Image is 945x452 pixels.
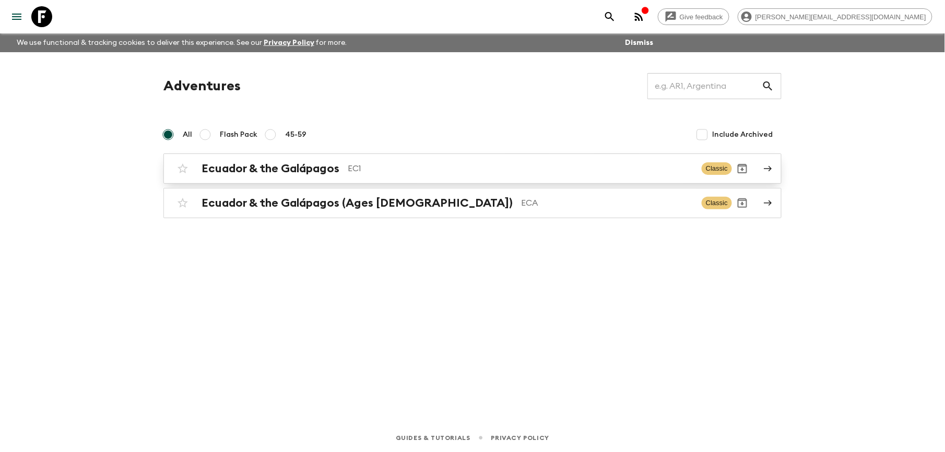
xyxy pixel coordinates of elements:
h2: Ecuador & the Galápagos (Ages [DEMOGRAPHIC_DATA]) [202,196,513,210]
button: Archive [732,193,753,213]
input: e.g. AR1, Argentina [647,72,762,101]
span: Classic [702,162,732,175]
a: Give feedback [658,8,729,25]
p: We use functional & tracking cookies to deliver this experience. See our for more. [13,33,351,52]
span: Flash Pack [220,129,257,140]
p: EC1 [348,162,693,175]
span: Give feedback [674,13,729,21]
span: 45-59 [285,129,306,140]
button: Dismiss [622,35,656,50]
a: Guides & Tutorials [396,432,470,444]
h2: Ecuador & the Galápagos [202,162,339,175]
button: search adventures [599,6,620,27]
span: Classic [702,197,732,209]
span: Include Archived [713,129,773,140]
button: menu [6,6,27,27]
a: Ecuador & the GalápagosEC1ClassicArchive [163,153,782,184]
a: Ecuador & the Galápagos (Ages [DEMOGRAPHIC_DATA])ECAClassicArchive [163,188,782,218]
a: Privacy Policy [264,39,314,46]
div: [PERSON_NAME][EMAIL_ADDRESS][DOMAIN_NAME] [738,8,932,25]
a: Privacy Policy [491,432,549,444]
h1: Adventures [163,76,241,97]
span: [PERSON_NAME][EMAIL_ADDRESS][DOMAIN_NAME] [750,13,932,21]
p: ECA [521,197,693,209]
button: Archive [732,158,753,179]
span: All [183,129,192,140]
